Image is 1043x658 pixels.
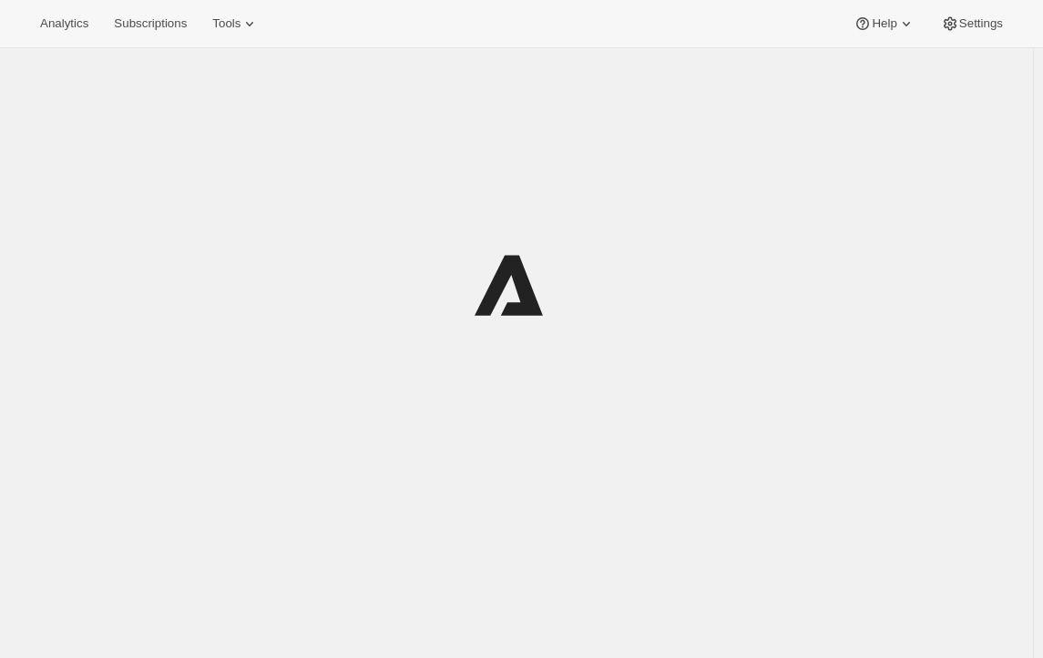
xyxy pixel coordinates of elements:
span: Settings [959,16,1003,31]
button: Subscriptions [103,11,198,36]
span: Help [872,16,896,31]
span: Subscriptions [114,16,187,31]
button: Help [843,11,925,36]
button: Tools [201,11,270,36]
span: Analytics [40,16,88,31]
button: Analytics [29,11,99,36]
button: Settings [930,11,1014,36]
span: Tools [212,16,240,31]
